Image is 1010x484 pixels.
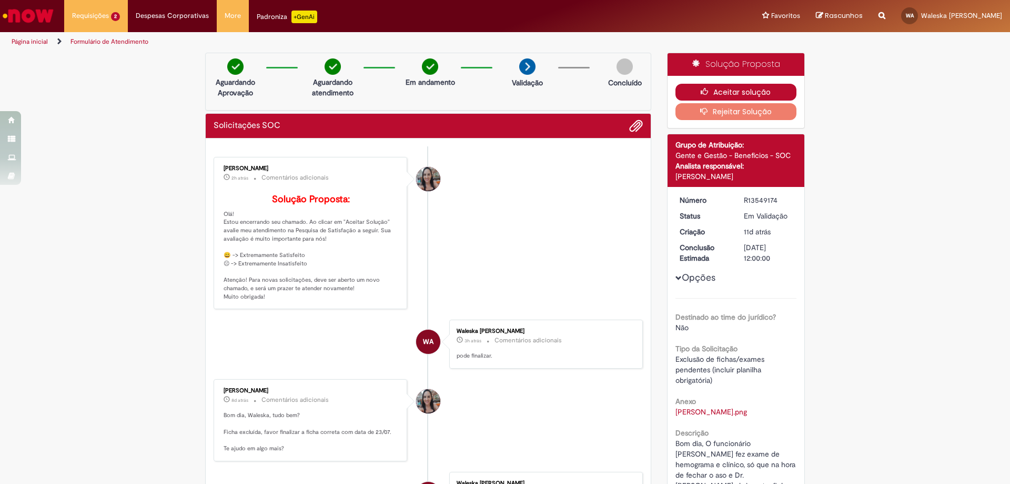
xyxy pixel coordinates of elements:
a: Download de carlos jose.png [675,407,747,417]
a: Rascunhos [816,11,863,21]
img: img-circle-grey.png [617,58,633,75]
dt: Conclusão Estimada [672,242,736,263]
span: Requisições [72,11,109,21]
dt: Status [672,211,736,221]
div: Waleska [PERSON_NAME] [457,328,632,334]
b: Solução Proposta: [272,193,350,205]
ul: Trilhas de página [8,32,665,52]
span: 8d atrás [231,397,248,403]
div: [PERSON_NAME] [675,171,797,182]
a: Página inicial [12,37,48,46]
div: Padroniza [257,11,317,23]
span: Waleska [PERSON_NAME] [921,11,1002,20]
p: Em andamento [406,77,455,87]
p: pode finalizar. [457,352,632,360]
a: Formulário de Atendimento [70,37,148,46]
img: check-circle-green.png [422,58,438,75]
button: Adicionar anexos [629,119,643,133]
div: Analista responsável: [675,161,797,171]
img: arrow-next.png [519,58,536,75]
span: 11d atrás [744,227,771,236]
div: Solução Proposta [668,53,805,76]
div: Gente e Gestão - Benefícios - SOC [675,150,797,161]
b: Destinado ao time do jurídico? [675,312,776,322]
span: Favoritos [771,11,800,21]
p: Bom dia, Waleska, tudo bem? Ficha excluída, favor finalizar a ficha correta com data de 23/07. Te... [224,411,399,453]
p: Validação [512,77,543,88]
span: Despesas Corporativas [136,11,209,21]
span: 2 [111,12,120,21]
dt: Criação [672,226,736,237]
b: Descrição [675,428,709,438]
p: Aguardando Aprovação [210,77,261,98]
div: [DATE] 12:00:00 [744,242,793,263]
time: 22/09/2025 07:37:58 [231,397,248,403]
button: Rejeitar Solução [675,103,797,120]
img: ServiceNow [1,5,55,26]
p: +GenAi [291,11,317,23]
small: Comentários adicionais [261,173,329,182]
img: check-circle-green.png [325,58,341,75]
dt: Número [672,195,736,205]
span: Não [675,323,689,332]
span: WA [423,329,433,354]
span: 3h atrás [464,338,481,344]
span: WA [906,12,914,19]
div: [PERSON_NAME] [224,165,399,172]
span: 2h atrás [231,175,248,181]
h2: Solicitações SOC Histórico de tíquete [214,121,280,131]
div: Em Validação [744,211,793,221]
div: Lilian Goncalves Aguiar [416,389,440,413]
span: More [225,11,241,21]
img: check-circle-green.png [227,58,244,75]
div: 19/09/2025 08:07:27 [744,226,793,237]
p: Concluído [608,77,642,88]
div: Lilian Goncalves Aguiar [416,167,440,191]
span: Rascunhos [825,11,863,21]
b: Tipo da Solicitação [675,344,738,353]
p: Olá! Estou encerrando seu chamado. Ao clicar em "Aceitar Solução" avalie meu atendimento na Pesqu... [224,194,399,301]
p: Aguardando atendimento [307,77,358,98]
time: 29/09/2025 08:24:36 [231,175,248,181]
time: 29/09/2025 07:25:19 [464,338,481,344]
b: Anexo [675,397,696,406]
small: Comentários adicionais [494,336,562,345]
div: Grupo de Atribuição: [675,140,797,150]
div: Waleska Marques Magalhaes Araujo [416,330,440,354]
button: Aceitar solução [675,84,797,101]
span: Exclusão de fichas/exames pendentes (incluir planilha obrigatória) [675,354,766,385]
div: [PERSON_NAME] [224,388,399,394]
time: 19/09/2025 08:07:27 [744,227,771,236]
div: R13549174 [744,195,793,205]
small: Comentários adicionais [261,396,329,404]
